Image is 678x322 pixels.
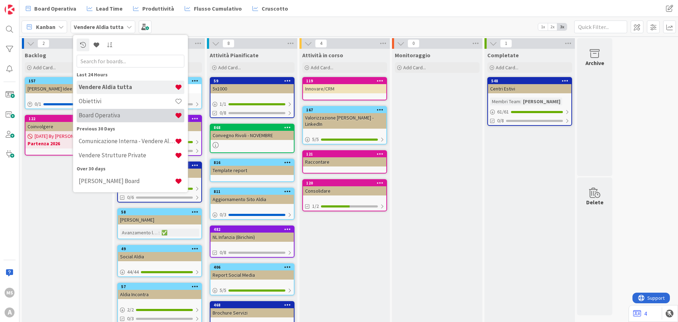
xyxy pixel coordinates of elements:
[210,264,294,270] div: 406
[210,302,294,308] div: 468
[25,78,109,84] div: 157
[491,78,571,83] div: 548
[303,180,386,186] div: 120
[306,152,386,157] div: 121
[29,78,109,83] div: 157
[79,177,175,185] h4: [PERSON_NAME] Board
[117,208,202,239] a: 58[PERSON_NAME]Avanzamento lavori:✅
[548,23,557,30] span: 2x
[210,188,294,204] div: 811Aggiornamento Sito Aldia
[25,52,46,59] span: Backlog
[34,4,76,13] span: Board Operativa
[118,252,201,261] div: Social Aldia
[210,100,294,109] div: 1/1
[117,245,202,277] a: 49Social Aldia44/44
[118,215,201,224] div: [PERSON_NAME]
[210,159,294,166] div: 816
[303,157,386,166] div: Raccontare
[520,98,521,105] span: :
[408,39,420,48] span: 0
[118,209,201,215] div: 58
[210,270,294,280] div: Report Social Media
[490,98,520,105] div: Membri Team
[79,152,175,159] h4: Vendere Strutture Private
[302,77,387,100] a: 119Innovare/CRM
[210,124,295,153] a: 868Convegno Rivoli - NOVEMBRE
[303,135,386,144] div: 5/5
[220,249,226,256] span: 0/8
[403,64,426,71] span: Add Card...
[302,106,387,145] a: 167Valorizzazione [PERSON_NAME] - LinkedIn5/5
[214,265,294,270] div: 406
[5,288,14,298] div: MS
[557,23,567,30] span: 3x
[488,78,571,93] div: 548Centri Estivi
[127,194,134,201] span: 0/6
[210,84,294,93] div: 5x1000
[220,100,226,108] span: 1 / 1
[303,180,386,195] div: 120Consolidare
[25,78,109,93] div: 157[PERSON_NAME] Idee x le Persone
[210,263,295,295] a: 406Report Social Media5/5
[77,55,184,68] input: Search for boards...
[79,112,175,119] h4: Board Operativa
[25,77,109,109] a: 157[PERSON_NAME] Idee x le Persone0/1
[306,107,386,112] div: 167
[25,122,109,131] div: Coinvolgere
[303,186,386,195] div: Consolidare
[487,77,572,126] a: 548Centri EstiviMembri Team:[PERSON_NAME]61/610/8
[303,78,386,84] div: 119
[210,308,294,317] div: Brochure Servizi
[214,189,294,194] div: 811
[210,124,294,131] div: 868
[210,78,294,93] div: 595x1000
[306,78,386,83] div: 119
[574,21,627,33] input: Quick Filter...
[129,2,178,15] a: Produttività
[210,286,294,295] div: 5/5
[210,159,294,175] div: 816Template report
[220,287,226,294] span: 5 / 5
[83,2,127,15] a: Lead Time
[120,229,159,236] div: Avanzamento lavori
[25,84,109,93] div: [PERSON_NAME] Idee x le Persone
[210,159,295,182] a: 816Template report
[315,39,327,48] span: 4
[210,226,294,233] div: 482
[311,64,333,71] span: Add Card...
[210,166,294,175] div: Template report
[312,136,319,143] span: 5 / 5
[306,181,386,186] div: 120
[214,78,294,83] div: 59
[79,137,175,145] h4: Comunicazione Interna - Vendere Aldia ai soci
[96,4,123,13] span: Lead Time
[118,283,201,290] div: 57
[35,100,41,108] span: 0 / 1
[248,2,292,15] a: Cruscotto
[302,150,387,174] a: 121Raccontare
[159,229,160,236] span: :
[127,306,134,314] span: 2 / 2
[210,78,294,84] div: 59
[210,233,294,242] div: NL Infanzia (Birichini)
[79,83,175,90] h4: Vendere Aldia tutta
[180,2,246,15] a: Flusso Cumulativo
[210,77,295,118] a: 595x10001/10/8
[303,84,386,93] div: Innovare/CRM
[194,4,242,13] span: Flusso Cumulativo
[210,226,294,242] div: 482NL Infanzia (Birichini)
[538,23,548,30] span: 1x
[28,140,107,147] b: Partenza 2026
[77,71,184,78] div: Last 24 Hours
[210,188,295,220] a: 811Aggiornamento Sito Aldia0/3
[220,211,226,218] span: 0 / 3
[586,198,603,206] div: Delete
[488,107,571,116] div: 61/61
[25,115,109,156] a: 122Coinvolgere[DATE] By [PERSON_NAME] ...Partenza 2026
[29,116,109,121] div: 122
[303,107,386,129] div: 167Valorizzazione [PERSON_NAME] - LinkedIn
[210,52,258,59] span: Attività Pianificate
[303,113,386,129] div: Valorizzazione [PERSON_NAME] - LinkedIn
[77,125,184,133] div: Previous 30 Days
[22,2,81,15] a: Board Operativa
